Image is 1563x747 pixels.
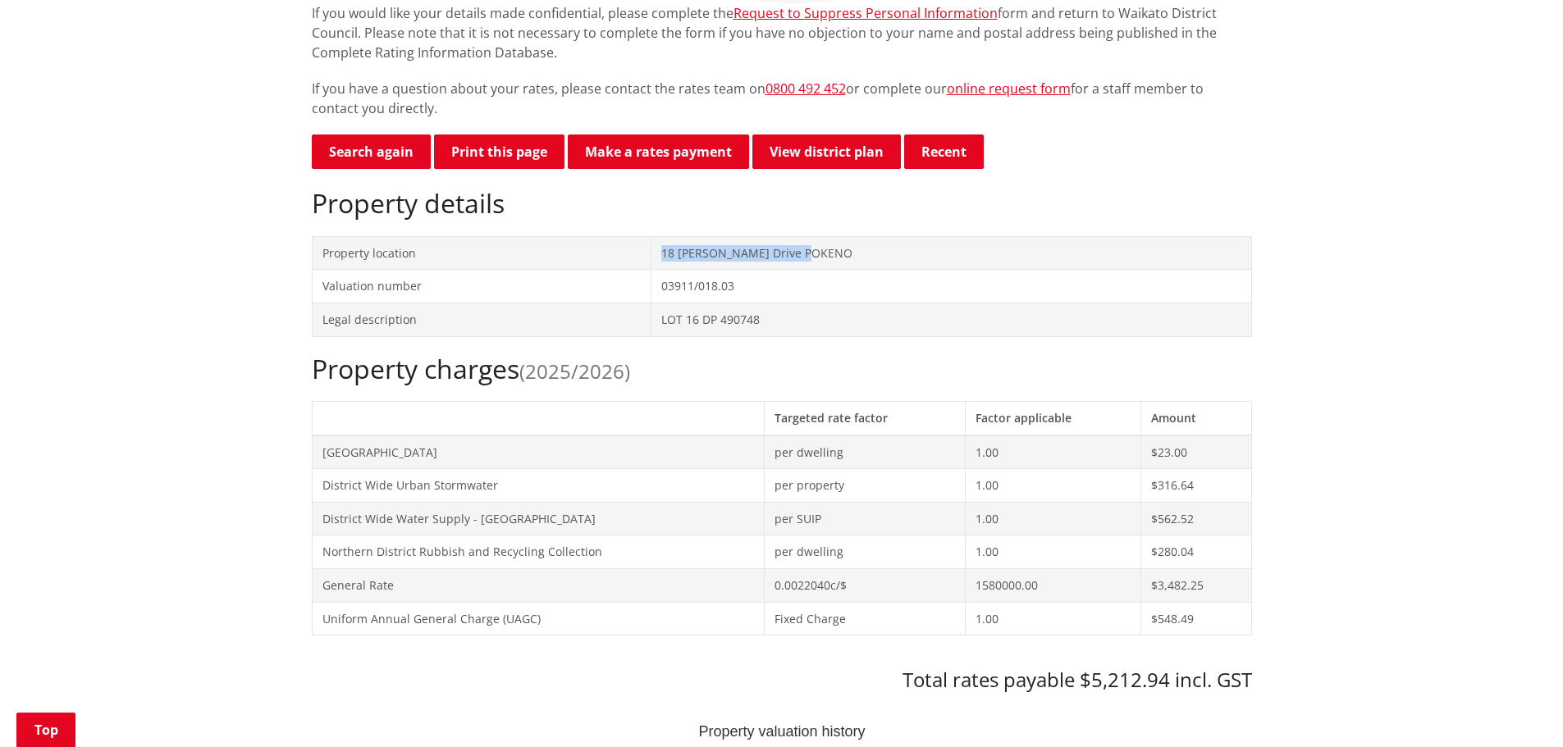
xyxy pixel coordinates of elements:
td: per property [764,469,966,503]
th: Amount [1141,401,1251,435]
td: 1.00 [966,535,1141,569]
a: View district plan [752,134,901,169]
td: [GEOGRAPHIC_DATA] [312,435,764,469]
span: (2025/2026) [519,358,630,385]
td: 0.0022040c/$ [764,568,966,602]
td: Property location [312,236,651,270]
th: Targeted rate factor [764,401,966,435]
a: online request form [947,80,1071,98]
button: Recent [904,134,984,169]
a: Top [16,713,75,747]
td: General Rate [312,568,764,602]
a: Search again [312,134,431,169]
td: 1580000.00 [966,568,1141,602]
td: Fixed Charge [764,602,966,635]
td: 1.00 [966,469,1141,503]
p: If you would like your details made confidential, please complete the form and return to Waikato ... [312,3,1252,62]
td: Legal description [312,303,651,336]
button: Print this page [434,134,564,169]
h3: Total rates payable $5,212.94 incl. GST [312,668,1252,692]
td: $3,482.25 [1141,568,1251,602]
iframe: Messenger Launcher [1488,678,1547,737]
td: per dwelling [764,535,966,569]
td: $316.64 [1141,469,1251,503]
td: $548.49 [1141,602,1251,635]
td: 1.00 [966,602,1141,635]
text: Property valuation history [698,723,865,740]
h2: Property charges [312,353,1252,385]
td: Valuation number [312,270,651,303]
a: 0800 492 452 [766,80,846,98]
td: $23.00 [1141,435,1251,469]
a: Make a rates payment [568,134,749,169]
a: Request to Suppress Personal Information [734,4,998,22]
td: 03911/018.03 [651,270,1251,303]
td: 1.00 [966,502,1141,535]
td: $280.04 [1141,535,1251,569]
td: LOT 16 DP 490748 [651,303,1251,336]
h2: Property details [312,188,1252,219]
td: per dwelling [764,435,966,469]
td: 18 [PERSON_NAME] Drive POKENO [651,236,1251,270]
td: per SUIP [764,502,966,535]
td: Northern District Rubbish and Recycling Collection [312,535,764,569]
td: $562.52 [1141,502,1251,535]
th: Factor applicable [966,401,1141,435]
td: Uniform Annual General Charge (UAGC) [312,602,764,635]
p: If you have a question about your rates, please contact the rates team on or complete our for a s... [312,79,1252,118]
td: District Wide Water Supply - [GEOGRAPHIC_DATA] [312,502,764,535]
td: 1.00 [966,435,1141,469]
td: District Wide Urban Stormwater [312,469,764,503]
